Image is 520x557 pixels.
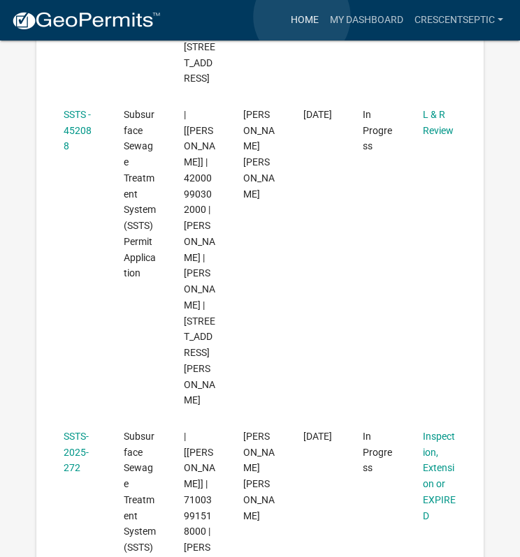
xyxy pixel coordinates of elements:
[64,109,92,152] a: SSTS - 452088
[423,109,454,136] a: L & R Review
[184,109,215,406] span: | [Sheila Dahl] | 42000990302000 | GENE ZSEDENY | LINDA M ZSEDENY | 13036 JACOBS DR
[124,109,156,279] span: Subsurface Sewage Treatment System (SSTS) Permit Application
[423,431,456,521] a: Inspection, Extension or EXPIRED
[243,431,275,521] span: Peter Ross Johnson
[285,7,324,34] a: Home
[303,109,332,120] span: 07/19/2025
[363,431,392,474] span: In Progress
[243,109,275,200] span: Peter Ross Johnson
[324,7,409,34] a: My Dashboard
[303,431,332,442] span: 07/14/2025
[363,109,392,152] span: In Progress
[409,7,509,34] a: Crescentseptic
[64,431,89,474] a: SSTS-2025-272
